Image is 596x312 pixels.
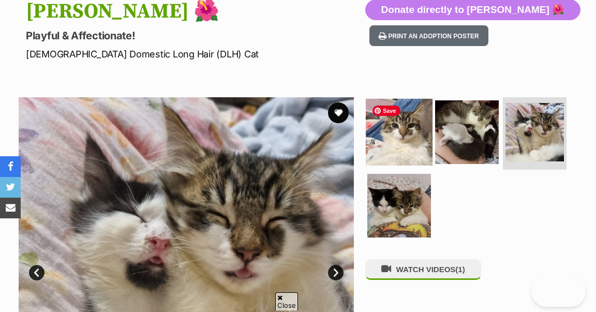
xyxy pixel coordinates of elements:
span: Save [373,106,400,116]
img: Photo of Louella 🌺 [505,103,564,161]
button: WATCH VIDEOS(1) [365,259,481,279]
a: Next [328,265,344,280]
p: Playful & Affectionate! [26,28,365,43]
span: (1) [455,265,465,274]
p: [DEMOGRAPHIC_DATA] Domestic Long Hair (DLH) Cat [26,47,365,61]
span: Close [275,292,298,310]
img: Photo of Louella 🌺 [435,100,499,164]
button: favourite [328,102,349,123]
img: Photo of Louella 🌺 [366,99,433,166]
iframe: Help Scout Beacon - Open [531,276,586,307]
button: Print an adoption poster [369,25,488,47]
a: Prev [29,265,44,280]
img: Photo of Louella 🌺 [367,174,431,237]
